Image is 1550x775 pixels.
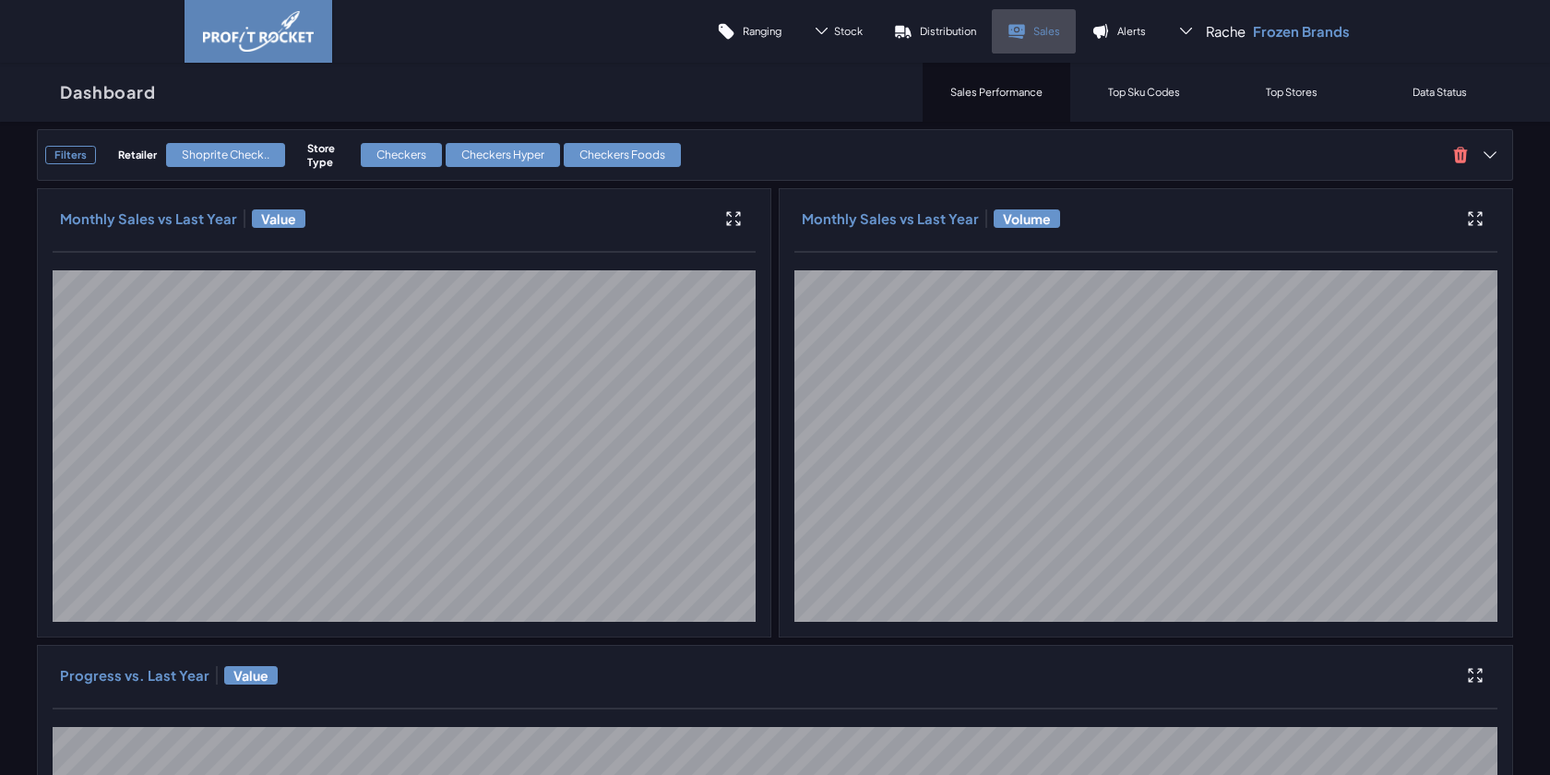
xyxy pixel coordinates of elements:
[1108,85,1180,99] p: Top Sku Codes
[802,209,979,228] h3: Monthly Sales vs Last Year
[1413,85,1467,99] p: Data Status
[224,666,278,685] span: Value
[166,143,285,167] div: Shoprite Check..
[37,63,179,122] a: Dashboard
[950,85,1043,99] p: Sales Performance
[1033,24,1060,38] p: Sales
[878,9,992,54] a: Distribution
[701,9,797,54] a: Ranging
[1076,9,1162,54] a: Alerts
[252,209,305,228] span: Value
[118,148,157,161] h4: Retailer
[307,141,352,169] h4: Store Type
[1206,22,1246,41] span: Rache
[60,209,237,228] h3: Monthly Sales vs Last Year
[60,666,209,685] h3: Progress vs. Last Year
[361,143,442,167] div: Checkers
[564,143,681,167] div: Checkers Foods
[446,143,560,167] div: Checkers Hyper
[1266,85,1317,99] p: Top Stores
[834,24,863,38] span: Stock
[203,11,314,52] img: image
[920,24,976,38] p: Distribution
[1253,22,1350,41] p: Frozen Brands
[45,146,96,164] h3: Filters
[992,9,1076,54] a: Sales
[1117,24,1146,38] p: Alerts
[743,24,781,38] p: Ranging
[994,209,1060,228] span: Volume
